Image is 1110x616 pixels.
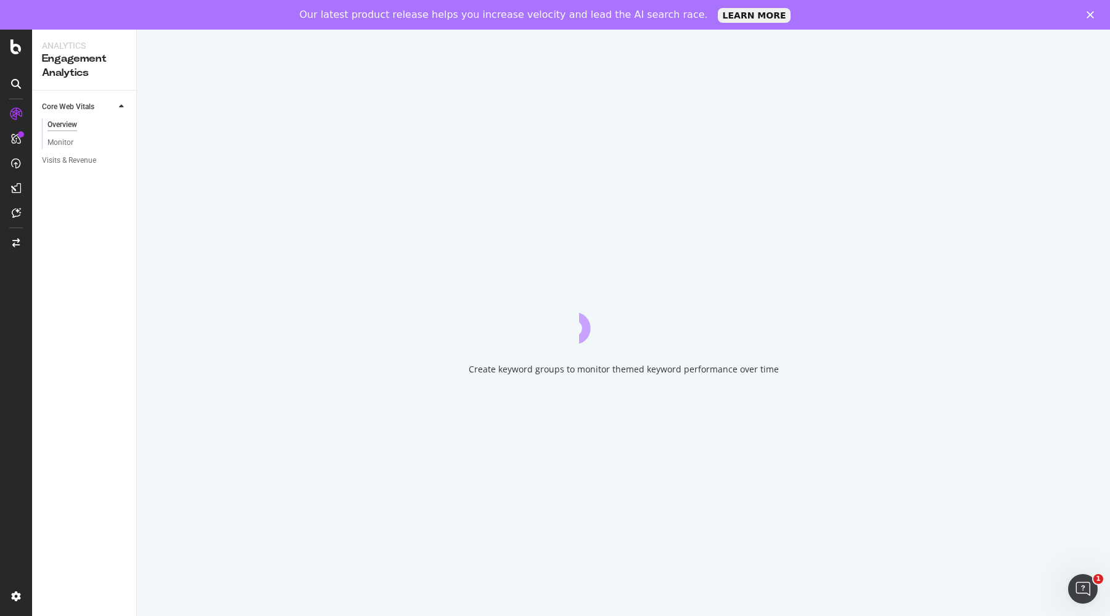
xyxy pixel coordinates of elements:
[47,136,128,149] a: Monitor
[42,154,96,167] div: Visits & Revenue
[47,136,73,149] div: Monitor
[47,118,77,131] div: Overview
[42,39,126,52] div: Analytics
[42,52,126,80] div: Engagement Analytics
[1068,574,1098,604] iframe: Intercom live chat
[579,299,668,343] div: animation
[718,8,791,23] a: LEARN MORE
[300,9,708,21] div: Our latest product release helps you increase velocity and lead the AI search race.
[469,363,779,376] div: Create keyword groups to monitor themed keyword performance over time
[1087,11,1099,18] div: Close
[42,101,94,113] div: Core Web Vitals
[47,118,128,131] a: Overview
[42,101,115,113] a: Core Web Vitals
[1093,574,1103,584] span: 1
[42,154,128,167] a: Visits & Revenue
